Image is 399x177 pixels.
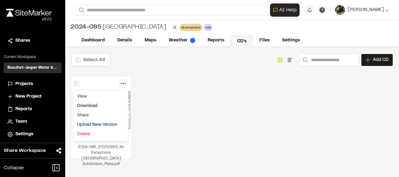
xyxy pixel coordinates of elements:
[75,35,111,46] a: Dashboard
[15,81,33,88] span: Projects
[299,54,311,66] button: Search
[15,131,33,138] span: Settings
[8,118,58,125] a: Team
[111,35,138,46] a: Details
[70,23,101,32] span: 2024-085
[335,5,345,15] img: User
[201,35,231,46] a: Reports
[73,92,128,101] a: View
[15,106,32,113] span: Reports
[190,38,195,43] img: precipai.png
[270,3,302,17] div: Open AI Assistant
[8,131,58,138] a: Settings
[73,120,128,130] a: Upload New Version
[4,164,24,172] span: Collapse
[138,35,162,46] a: Maps
[75,5,87,15] button: Search
[83,58,105,62] label: Select All
[270,3,300,17] button: Open AI Assistant
[4,147,46,154] span: Share Workspace
[348,7,384,13] span: [PERSON_NAME]
[279,6,297,14] span: AI Help
[15,93,42,100] span: New Project
[8,65,58,71] h3: Beaufort-Jasper Water & Sewer Authority
[8,106,58,113] a: Reports
[15,37,30,44] span: Shares
[4,54,61,60] p: Current Workspace
[72,141,131,158] div: 2024-085_20250929_No Exceptions [GEOGRAPHIC_DATA] Subdivision_Plans.pdf
[373,57,389,63] span: Add CD
[8,81,58,88] a: Projects
[70,23,166,32] div: [GEOGRAPHIC_DATA]
[204,24,213,31] div: nob
[171,24,178,31] button: Edit Tags
[231,35,253,47] a: CD's
[73,111,128,120] div: Share
[253,35,276,46] a: Files
[73,130,128,139] a: Delete
[179,24,202,31] div: development
[335,5,389,15] button: [PERSON_NAME]
[276,35,306,46] a: Settings
[8,37,58,44] a: Shares
[15,118,27,125] span: Team
[6,9,52,17] img: rebrand.png
[6,17,52,22] div: Oh geez...please don't...
[73,101,128,111] a: Download
[162,35,201,46] a: Weather
[8,93,58,100] a: New Project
